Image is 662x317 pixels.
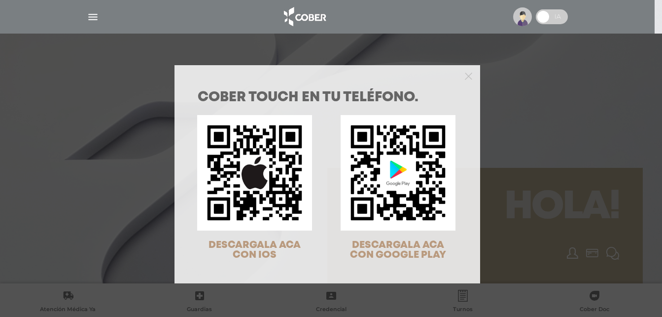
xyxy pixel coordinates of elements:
button: Close [465,71,472,80]
span: DESCARGALA ACA CON GOOGLE PLAY [350,240,446,260]
img: qr-code [341,115,455,230]
h1: COBER TOUCH en tu teléfono. [198,91,457,105]
span: DESCARGALA ACA CON IOS [209,240,301,260]
img: qr-code [197,115,312,230]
